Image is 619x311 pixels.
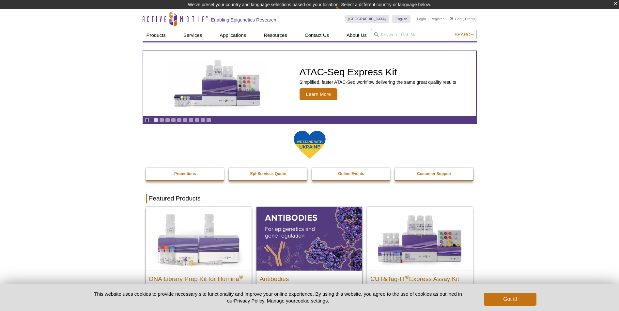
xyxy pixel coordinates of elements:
a: About Us [343,29,371,41]
li: (0 items) [450,15,477,23]
h2: Featured Products [146,194,473,203]
li: | [428,15,429,23]
strong: Promotions [174,171,196,176]
a: Go to slide 7 [189,118,193,123]
a: Go to slide 5 [177,118,182,123]
a: [GEOGRAPHIC_DATA] [345,15,389,23]
button: Got it! [484,293,536,306]
a: Go to slide 4 [171,118,176,123]
img: CUT&Tag-IT® Express Assay Kit [367,207,473,271]
h2: ATAC-Seq Express Kit [300,67,456,77]
img: All Antibodies [256,207,362,271]
h2: Antibodies [260,273,359,282]
a: Services [179,29,206,41]
input: Keyword, Cat. No. [371,29,477,40]
a: Go to slide 1 [153,118,158,123]
h2: CUT&Tag-IT Express Assay Kit [370,273,470,282]
img: ATAC-Seq Express Kit [164,59,272,108]
a: Online Events [312,168,391,180]
a: Resources [260,29,291,41]
a: Login [417,17,426,21]
span: Learn More [300,88,338,100]
sup: ® [405,274,409,280]
p: Simplified, faster ATAC-Seq workflow delivering the same great quality results [300,79,456,85]
h2: Enabling Epigenetics Research [211,17,276,23]
a: English [392,15,410,23]
img: Your Cart [450,17,453,20]
a: Contact Us [301,29,333,41]
img: DNA Library Prep Kit for Illumina [146,207,252,271]
a: Customer Support [395,168,474,180]
a: Epi-Services Quote [229,168,308,180]
a: Go to slide 9 [200,118,205,123]
strong: Customer Support [417,171,451,176]
sup: ® [239,274,243,280]
a: Register [430,17,444,21]
a: Go to slide 6 [183,118,188,123]
a: Applications [216,29,250,41]
h2: DNA Library Prep Kit for Illumina [149,273,248,282]
a: ATAC-Seq Express Kit ATAC-Seq Express Kit Simplified, faster ATAC-Seq workflow delivering the sam... [143,51,476,116]
button: cookie settings [295,298,328,304]
button: Search [453,32,475,37]
a: Go to slide 10 [206,118,211,123]
a: Toggle autoplay [145,118,149,123]
a: CUT&Tag-IT® Express Assay Kit CUT&Tag-IT®Express Assay Kit Less variable and higher-throughput ge... [367,207,473,305]
a: All Antibodies Antibodies Application-tested antibodies for ChIP, CUT&Tag, and CUT&RUN. [256,207,362,305]
a: Promotions [146,168,225,180]
p: This website uses cookies to provide necessary site functionality and improve your online experie... [83,290,473,304]
img: Change Here [335,5,353,20]
a: Go to slide 3 [165,118,170,123]
span: Search [455,32,473,37]
a: Products [143,29,170,41]
a: Go to slide 8 [194,118,199,123]
strong: Online Events [338,171,364,176]
article: ATAC-Seq Express Kit [143,51,476,116]
strong: Epi-Services Quote [250,171,286,176]
a: Cart [450,17,462,21]
a: Privacy Policy [234,298,264,304]
a: Go to slide 2 [159,118,164,123]
img: We Stand With Ukraine [293,130,326,159]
